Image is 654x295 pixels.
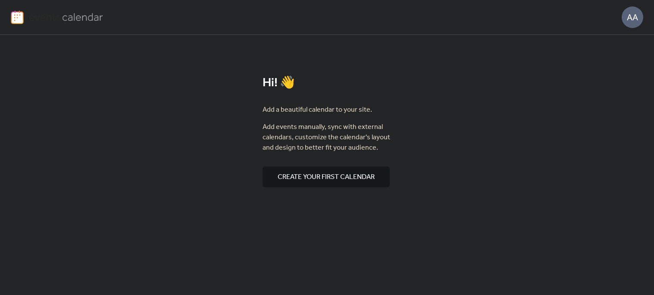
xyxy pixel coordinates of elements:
img: logo [11,10,24,24]
span: Add a beautiful calendar to your site. [263,105,372,115]
img: logo-type [29,10,103,23]
div: AA [622,6,643,28]
span: Add events manually, sync with external calendars, customize the calendar's layout and design to ... [263,122,392,153]
button: Create your first calendar [263,166,390,187]
div: Hi! 👋 [263,75,392,91]
span: Create your first calendar [278,172,375,182]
